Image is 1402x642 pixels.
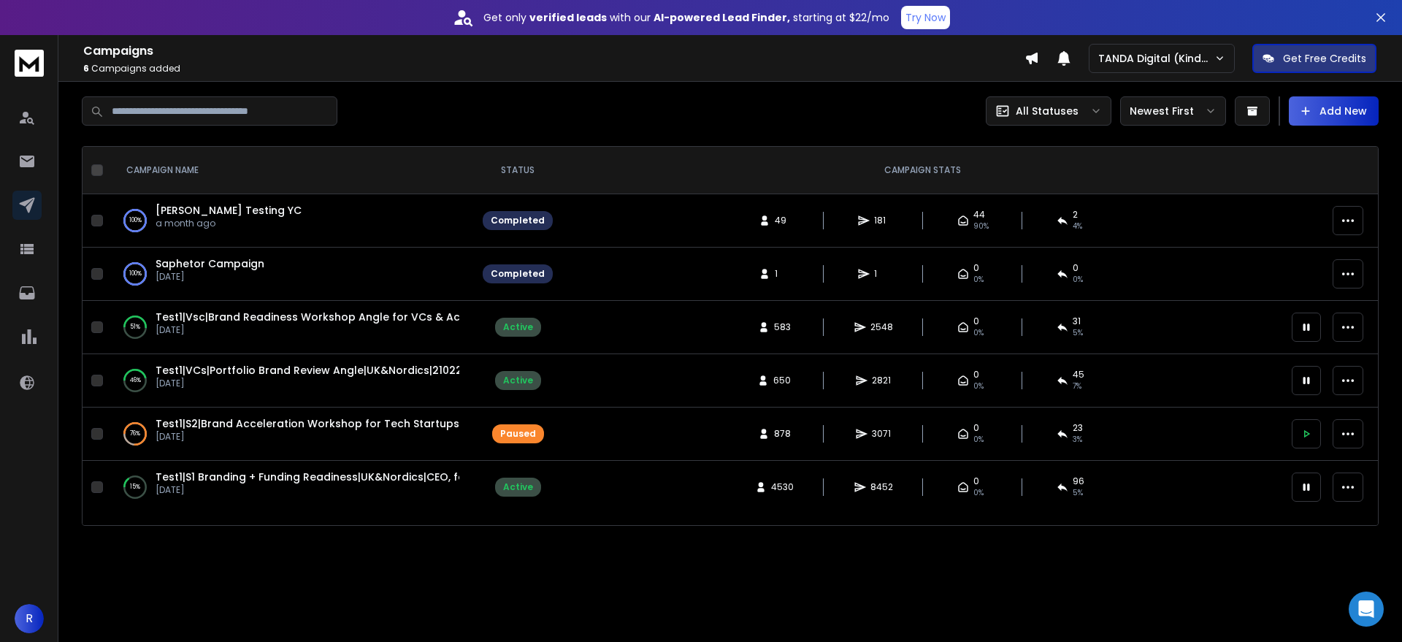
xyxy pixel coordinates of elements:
td: 15%Test1|S1 Branding + Funding Readiness|UK&Nordics|CEO, founder|210225[DATE] [109,461,474,514]
span: 0 [973,422,979,434]
p: 100 % [129,267,142,281]
span: 0 [1073,262,1079,274]
span: 181 [874,215,889,226]
strong: AI-powered Lead Finder, [654,10,790,25]
span: 0% [973,434,984,446]
p: TANDA Digital (Kind Studio) [1098,51,1214,66]
span: 90 % [973,221,989,232]
span: 2821 [872,375,891,386]
span: 1 [874,268,889,280]
span: 0% [973,274,984,286]
a: Test1|VCs|Portfolio Brand Review Angle|UK&Nordics|210225 [156,363,469,378]
td: 100%[PERSON_NAME] Testing YCa month ago [109,194,474,248]
div: Active [503,481,533,493]
span: 583 [774,321,791,333]
p: Try Now [905,10,946,25]
span: 0% [973,327,984,339]
span: 8452 [870,481,893,493]
a: [PERSON_NAME] Testing YC [156,203,302,218]
button: Get Free Credits [1252,44,1376,73]
p: [DATE] [156,484,459,496]
button: Newest First [1120,96,1226,126]
a: Test1|S2|Brand Acceleration Workshop for Tech Startups|[GEOGRAPHIC_DATA], [DEMOGRAPHIC_DATA]|CEO,... [156,416,821,431]
span: 650 [773,375,791,386]
th: STATUS [474,147,562,194]
button: R [15,604,44,633]
span: 1 [775,268,789,280]
div: Paused [500,428,536,440]
span: 3071 [872,428,891,440]
p: [DATE] [156,431,459,443]
span: 0 [973,369,979,381]
span: 4530 [771,481,794,493]
img: logo [15,50,44,77]
div: Open Intercom Messenger [1349,592,1384,627]
th: CAMPAIGN STATS [562,147,1283,194]
button: Add New [1289,96,1379,126]
span: 45 [1073,369,1084,381]
p: Get only with our starting at $22/mo [483,10,889,25]
span: 6 [83,62,89,74]
td: 76%Test1|S2|Brand Acceleration Workshop for Tech Startups|[GEOGRAPHIC_DATA], [DEMOGRAPHIC_DATA]|C... [109,408,474,461]
span: 7 % [1073,381,1081,392]
span: 0 [973,316,979,327]
span: 0 [973,262,979,274]
p: 100 % [129,213,142,228]
p: [DATE] [156,378,459,389]
p: Campaigns added [83,63,1024,74]
a: Saphetor Campaign [156,256,264,271]
p: Get Free Credits [1283,51,1366,66]
span: 878 [774,428,791,440]
span: 0 [973,475,979,487]
span: 5 % [1073,487,1083,499]
span: 31 [1073,316,1081,327]
a: Test1|S1 Branding + Funding Readiness|UK&Nordics|CEO, founder|210225 [156,470,536,484]
p: All Statuses [1016,104,1079,118]
p: [DATE] [156,324,459,336]
p: 15 % [130,480,140,494]
td: 46%Test1|VCs|Portfolio Brand Review Angle|UK&Nordics|210225[DATE] [109,354,474,408]
span: 2 [1073,209,1078,221]
p: 51 % [130,320,140,335]
span: 23 [1073,422,1083,434]
span: 0% [973,487,984,499]
strong: verified leads [529,10,607,25]
span: 96 [1073,475,1084,487]
p: [DATE] [156,271,264,283]
span: 2548 [870,321,893,333]
p: 46 % [130,373,141,388]
span: 5 % [1073,327,1083,339]
p: 76 % [130,427,140,441]
p: a month ago [156,218,302,229]
div: Active [503,321,533,333]
td: 100%Saphetor Campaign[DATE] [109,248,474,301]
span: 0 % [1073,274,1083,286]
button: Try Now [901,6,950,29]
span: 0% [973,381,984,392]
span: 3 % [1073,434,1082,446]
span: 49 [775,215,789,226]
div: Completed [491,215,545,226]
div: Active [503,375,533,386]
a: Test1|Vsc|Brand Readiness Workshop Angle for VCs & Accelerators|UK&nordics|210225 [156,310,621,324]
div: Completed [491,268,545,280]
span: 4 % [1073,221,1082,232]
span: 44 [973,209,985,221]
th: CAMPAIGN NAME [109,147,474,194]
td: 51%Test1|Vsc|Brand Readiness Workshop Angle for VCs & Accelerators|UK&nordics|210225[DATE] [109,301,474,354]
h1: Campaigns [83,42,1024,60]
